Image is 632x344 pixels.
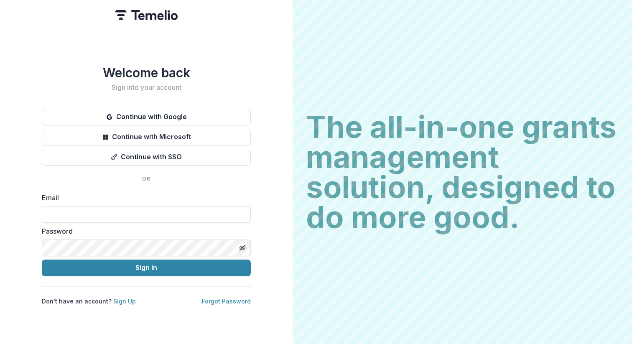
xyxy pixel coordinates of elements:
label: Email [42,193,246,203]
button: Sign In [42,260,251,276]
a: Sign Up [113,298,136,305]
button: Continue with Microsoft [42,129,251,145]
h2: Sign into your account [42,84,251,92]
label: Password [42,226,246,236]
button: Continue with SSO [42,149,251,166]
p: Don't have an account? [42,297,136,306]
a: Forgot Password [202,298,251,305]
img: Temelio [115,10,178,20]
button: Continue with Google [42,109,251,125]
h1: Welcome back [42,65,251,80]
button: Toggle password visibility [236,241,249,255]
